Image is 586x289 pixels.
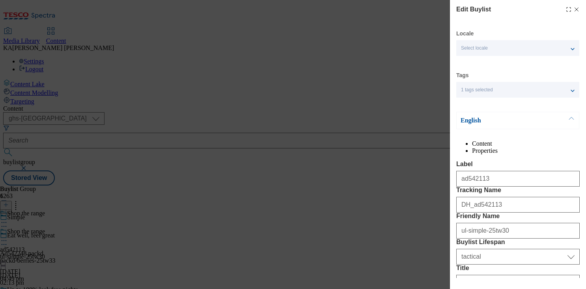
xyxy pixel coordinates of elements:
[456,187,580,194] label: Tracking Name
[456,265,580,272] label: Title
[456,213,580,220] label: Friendly Name
[456,171,580,187] input: Enter Label
[472,140,580,147] li: Content
[456,197,580,213] input: Enter Tracking Name
[456,31,474,36] label: Locale
[456,223,580,239] input: Enter Friendly Name
[456,5,491,14] h4: Edit Buylist
[456,161,580,168] label: Label
[456,82,579,98] button: 1 tags selected
[456,73,469,78] label: Tags
[472,147,580,154] li: Properties
[461,45,488,51] span: Select locale
[456,239,580,246] label: Buylist Lifespan
[461,87,493,93] span: 1 tags selected
[456,40,579,56] button: Select locale
[461,117,543,124] p: English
